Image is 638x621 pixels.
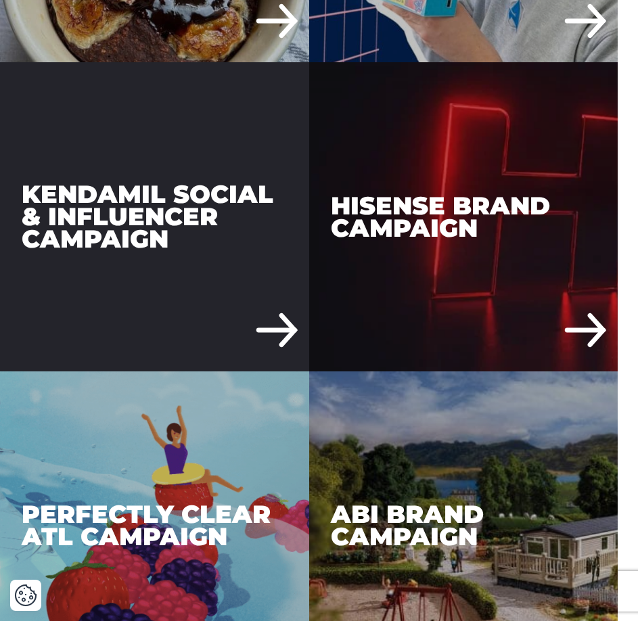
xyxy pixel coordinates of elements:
[309,62,618,371] a: Hisense Brand Campaign Hisense Brand Campaign
[14,584,37,607] img: Revisit consent button
[309,62,618,371] div: Hisense Brand Campaign
[14,584,37,607] button: Cookie Settings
